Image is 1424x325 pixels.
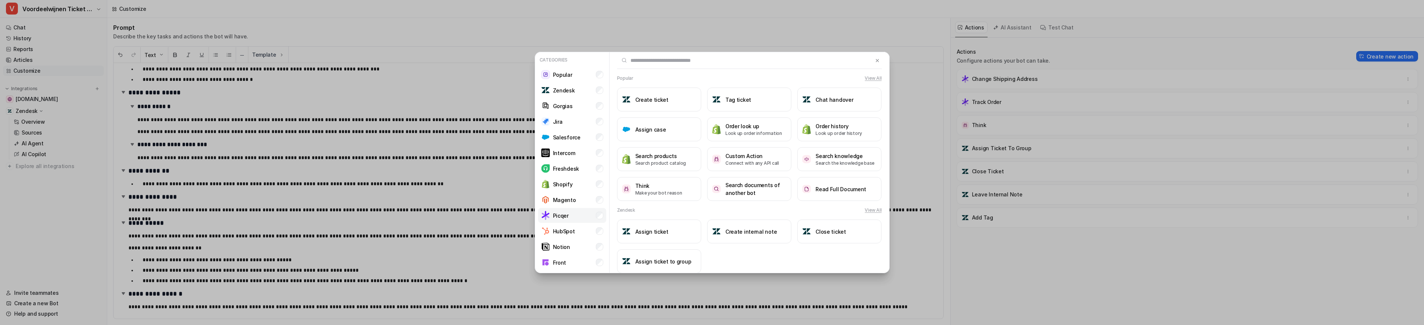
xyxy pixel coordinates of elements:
p: Notion [553,243,570,251]
h3: Assign ticket to group [635,258,692,265]
button: View All [865,75,881,82]
img: Create internal note [712,227,721,236]
button: ThinkThinkMake your bot reason [617,177,701,201]
textarea: Message… [6,228,143,241]
p: Search product catalog [635,160,686,167]
p: Front [553,259,566,266]
p: Jira [553,118,563,126]
h3: Create internal note [725,228,777,236]
img: Custom Action [712,155,721,163]
button: Search productsSearch productsSearch product catalog [617,147,701,171]
h3: Tag ticket [725,96,751,104]
h3: Search knowledge [816,152,874,160]
img: Assign case [622,125,631,134]
h3: Read Full Document [816,185,866,193]
img: Close ticket [802,227,811,236]
p: Intercom [553,149,575,157]
button: go back [5,3,19,17]
p: Categories [538,55,606,65]
img: Profile image for eesel [21,4,33,16]
div: Friso says… [6,53,143,104]
img: Chat handover [802,95,811,104]
button: Custom ActionCustom ActionConnect with any API call [707,147,791,171]
h3: Think [635,182,682,190]
b: eesel [46,179,60,184]
div: Close [131,3,144,16]
button: View All [865,207,881,214]
img: Read Full Document [802,185,811,193]
div: eesel says… [6,194,143,275]
img: Assign ticket to group [622,257,631,266]
h3: Create ticket [635,96,668,104]
p: Connect with any API call [725,160,779,167]
h3: Order look up [725,122,782,130]
div: [DATE] [6,167,143,177]
div: You’ll get replies here and in your email:✉️[EMAIL_ADDRESS][DOMAIN_NAME]The team will be back🕒Lat... [6,104,122,161]
h1: eesel [36,4,52,9]
p: Search the knowledge base [816,160,874,167]
button: Upload attachment [12,244,18,250]
img: Create ticket [622,95,631,104]
div: Hi there. Just tried testing the picqer track order tool, but I can't get it to work. I tried eve... [33,57,137,94]
p: HubSpot [553,227,575,235]
div: You’ll get replies here and in your email: ✉️ [12,109,116,138]
div: The team will be back 🕒 [12,142,116,156]
button: Start recording [47,244,53,250]
button: Home [117,3,131,17]
h2: Popular [617,75,633,82]
p: Picqer [553,212,569,220]
button: Assign caseAssign case [617,117,701,141]
p: Gorgias [553,102,573,110]
button: Assign ticket to groupAssign ticket to group [617,249,701,273]
p: Make your bot reason [635,190,682,196]
h3: Search documents of another bot [725,181,786,197]
button: Search knowledgeSearch knowledgeSearch the knowledge base [797,147,881,171]
div: Hi [PERSON_NAME],​Apologies for the trouble! Our team’s still working on the Picqer issue, and I’... [6,194,122,269]
p: Active 4h ago [36,9,69,17]
button: Close ticketClose ticket [797,220,881,243]
h2: Zendesk [617,207,635,214]
button: Order historyOrder historyLook up order history [797,117,881,141]
button: Send a message… [128,241,140,253]
p: Freshdesk [553,165,579,173]
p: Look up order information [725,130,782,137]
b: [EMAIL_ADDRESS][DOMAIN_NAME] [12,124,71,137]
img: Assign ticket [622,227,631,236]
h3: Order history [816,122,862,130]
button: Read Full DocumentRead Full Document [797,177,881,201]
div: eesel says… [6,177,143,194]
h3: Custom Action [725,152,779,160]
div: Hi [PERSON_NAME], ​ [12,199,116,213]
h3: Chat handover [816,96,853,104]
div: Operator says… [6,104,143,167]
button: Create ticketCreate ticket [617,88,701,111]
div: Hi there. Just tried testing the picqer track order tool, but I can't get it to work. I tried eve... [27,53,143,98]
button: Emoji picker [23,244,29,250]
div: Apologies for the trouble! Our team’s still working on the Picqer issue, and I’ll keep you posted... [12,213,116,250]
div: [DATE] [6,43,143,53]
button: Search documents of another botSearch documents of another bot [707,177,791,201]
h3: Assign ticket [635,228,668,236]
img: Think [622,184,631,193]
img: Order history [802,124,811,134]
p: Popular [553,71,572,79]
p: Shopify [553,180,573,188]
p: Zendesk [553,86,575,94]
img: Tag ticket [712,95,721,104]
p: Look up order history [816,130,862,137]
img: Search products [622,154,631,164]
h3: Close ticket [816,228,846,236]
button: Order look upOrder look upLook up order information [707,117,791,141]
img: Order look up [712,124,721,134]
p: Magento [553,196,576,204]
button: Chat handoverChat handover [797,88,881,111]
b: Later [DATE] [18,149,55,155]
h3: Assign case [635,126,666,133]
img: Search knowledge [802,155,811,164]
h3: Search products [635,152,686,160]
button: Assign ticketAssign ticket [617,220,701,243]
p: Salesforce [553,133,581,141]
div: joined the conversation [46,179,113,185]
img: Profile image for eesel [36,178,44,186]
button: Gif picker [35,244,41,250]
